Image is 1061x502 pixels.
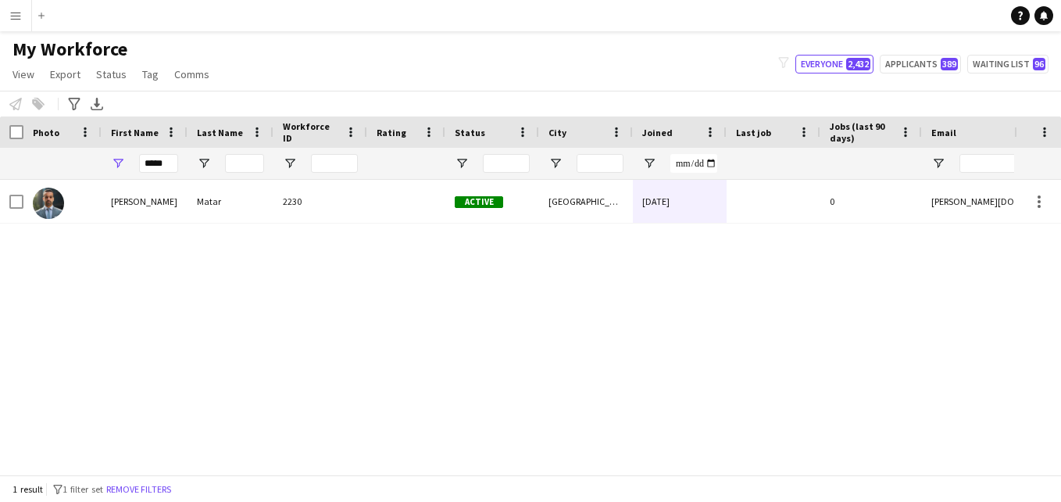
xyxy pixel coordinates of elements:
[548,127,566,138] span: City
[103,481,174,498] button: Remove filters
[846,58,870,70] span: 2,432
[44,64,87,84] a: Export
[642,156,656,170] button: Open Filter Menu
[102,180,188,223] div: [PERSON_NAME]
[168,64,216,84] a: Comms
[225,154,264,173] input: Last Name Filter Input
[13,67,34,81] span: View
[283,120,339,144] span: Workforce ID
[33,127,59,138] span: Photo
[65,95,84,113] app-action-btn: Advanced filters
[642,127,673,138] span: Joined
[539,180,633,223] div: [GEOGRAPHIC_DATA]
[142,67,159,81] span: Tag
[670,154,717,173] input: Joined Filter Input
[63,483,103,495] span: 1 filter set
[455,196,503,208] span: Active
[455,127,485,138] span: Status
[111,127,159,138] span: First Name
[548,156,563,170] button: Open Filter Menu
[273,180,367,223] div: 2230
[455,156,469,170] button: Open Filter Menu
[941,58,958,70] span: 389
[830,120,894,144] span: Jobs (last 90 days)
[880,55,961,74] button: Applicants389
[139,154,178,173] input: First Name Filter Input
[188,180,273,223] div: Matar
[283,156,297,170] button: Open Filter Menu
[50,67,80,81] span: Export
[197,156,211,170] button: Open Filter Menu
[931,156,945,170] button: Open Filter Menu
[931,127,956,138] span: Email
[174,67,209,81] span: Comms
[577,154,623,173] input: City Filter Input
[136,64,165,84] a: Tag
[88,95,106,113] app-action-btn: Export XLSX
[1033,58,1045,70] span: 96
[633,180,727,223] div: [DATE]
[820,180,922,223] div: 0
[483,154,530,173] input: Status Filter Input
[96,67,127,81] span: Status
[111,156,125,170] button: Open Filter Menu
[311,154,358,173] input: Workforce ID Filter Input
[13,38,127,61] span: My Workforce
[197,127,243,138] span: Last Name
[736,127,771,138] span: Last job
[6,64,41,84] a: View
[795,55,873,74] button: Everyone2,432
[967,55,1048,74] button: Waiting list96
[90,64,133,84] a: Status
[33,188,64,219] img: Cesar Matar
[377,127,406,138] span: Rating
